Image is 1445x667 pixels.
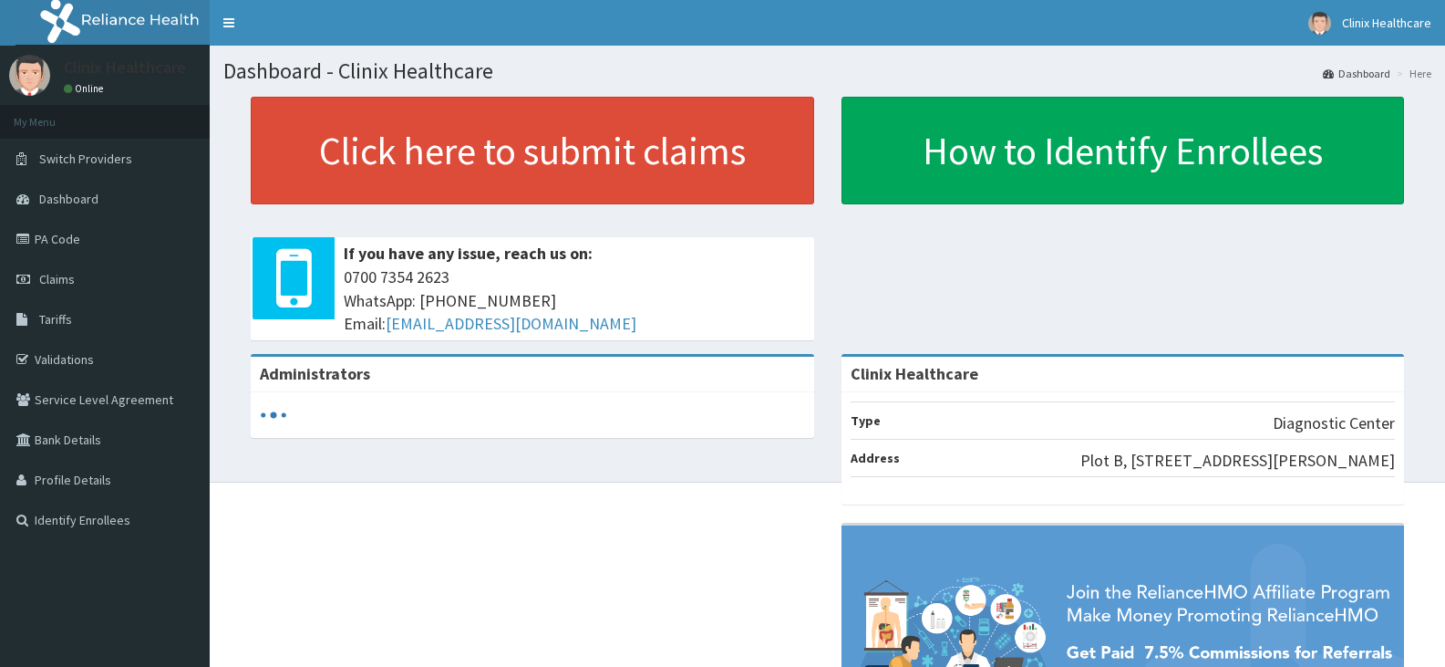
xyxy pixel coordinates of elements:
b: If you have any issue, reach us on: [344,243,593,264]
li: Here [1392,66,1431,81]
span: Claims [39,271,75,287]
h1: Dashboard - Clinix Healthcare [223,59,1431,83]
p: Diagnostic Center [1273,412,1395,435]
a: How to Identify Enrollees [841,97,1405,204]
strong: Clinix Healthcare [851,363,978,384]
span: Tariffs [39,311,72,328]
p: Plot B, [STREET_ADDRESS][PERSON_NAME] [1080,449,1395,473]
svg: audio-loading [260,401,287,429]
span: 0700 7354 2623 WhatsApp: [PHONE_NUMBER] Email: [344,266,805,336]
b: Type [851,412,881,429]
span: Switch Providers [39,151,132,167]
span: Clinix Healthcare [1342,15,1431,31]
b: Address [851,450,900,466]
a: [EMAIL_ADDRESS][DOMAIN_NAME] [386,313,636,334]
b: Administrators [260,363,370,384]
a: Dashboard [1323,66,1390,81]
p: Clinix Healthcare [64,59,186,76]
a: Click here to submit claims [251,97,814,204]
img: User Image [1308,12,1331,35]
img: User Image [9,55,50,96]
span: Dashboard [39,191,98,207]
a: Online [64,82,108,95]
